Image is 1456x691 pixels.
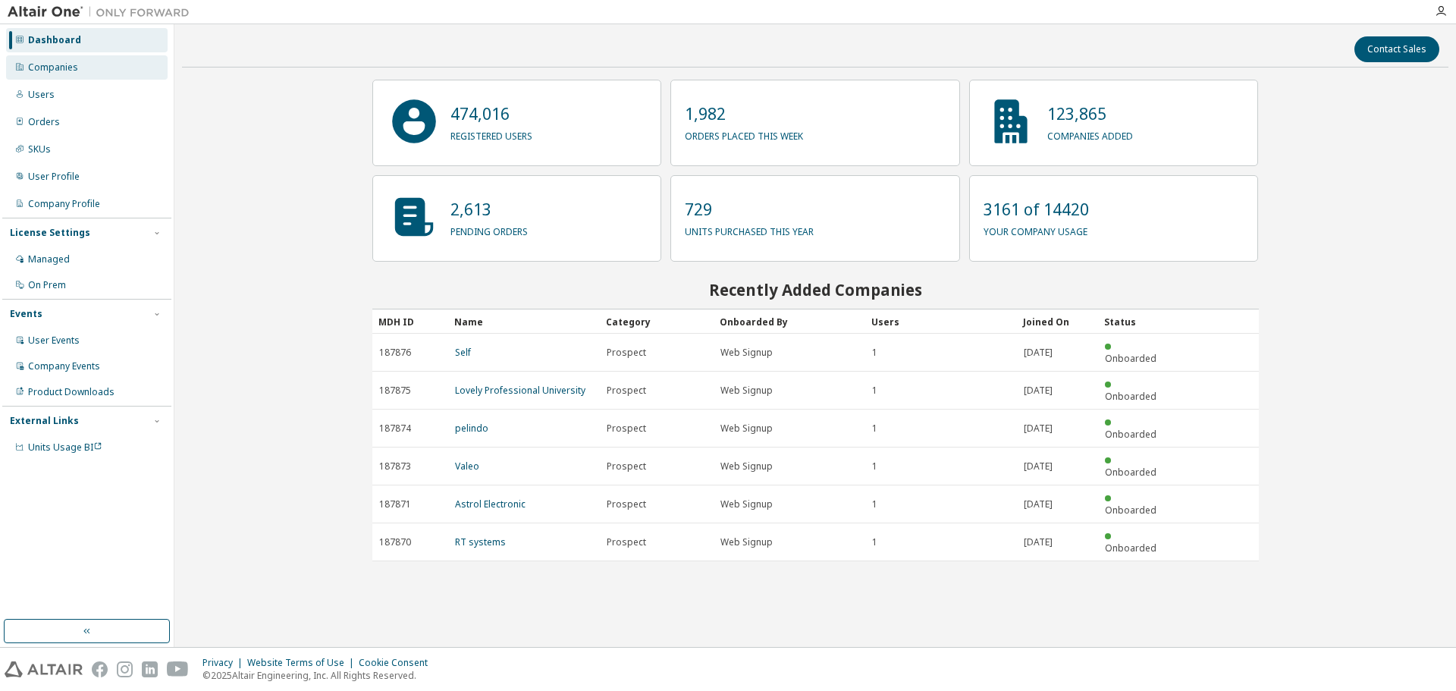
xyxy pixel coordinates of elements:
[28,143,51,155] div: SKUs
[8,5,197,20] img: Altair One
[1105,504,1156,517] span: Onboarded
[872,460,877,473] span: 1
[372,280,1259,300] h2: Recently Added Companies
[378,309,442,334] div: MDH ID
[202,657,247,669] div: Privacy
[720,385,773,397] span: Web Signup
[379,347,411,359] span: 187876
[10,415,79,427] div: External Links
[1047,102,1133,125] p: 123,865
[720,536,773,548] span: Web Signup
[450,221,528,238] p: pending orders
[454,309,594,334] div: Name
[720,460,773,473] span: Web Signup
[450,198,528,221] p: 2,613
[10,308,42,320] div: Events
[28,335,80,347] div: User Events
[1024,422,1053,435] span: [DATE]
[1024,385,1053,397] span: [DATE]
[1023,309,1092,334] div: Joined On
[872,385,877,397] span: 1
[1024,460,1053,473] span: [DATE]
[28,89,55,101] div: Users
[871,309,1011,334] div: Users
[606,309,708,334] div: Category
[455,384,585,397] a: Lovely Professional University
[1354,36,1439,62] button: Contact Sales
[1105,428,1156,441] span: Onboarded
[872,536,877,548] span: 1
[28,360,100,372] div: Company Events
[28,34,81,46] div: Dashboard
[455,346,471,359] a: Self
[28,386,115,398] div: Product Downloads
[455,460,479,473] a: Valeo
[872,347,877,359] span: 1
[5,661,83,677] img: altair_logo.svg
[450,102,532,125] p: 474,016
[10,227,90,239] div: License Settings
[685,221,814,238] p: units purchased this year
[379,536,411,548] span: 187870
[685,198,814,221] p: 729
[359,657,437,669] div: Cookie Consent
[455,536,506,548] a: RT systems
[455,498,526,510] a: Astrol Electronic
[379,385,411,397] span: 187875
[28,116,60,128] div: Orders
[685,125,803,143] p: orders placed this week
[1105,542,1156,554] span: Onboarded
[1105,390,1156,403] span: Onboarded
[117,661,133,677] img: instagram.svg
[720,498,773,510] span: Web Signup
[167,661,189,677] img: youtube.svg
[28,441,102,454] span: Units Usage BI
[984,221,1089,238] p: your company usage
[685,102,803,125] p: 1,982
[872,422,877,435] span: 1
[1024,498,1053,510] span: [DATE]
[607,385,646,397] span: Prospect
[28,279,66,291] div: On Prem
[1024,347,1053,359] span: [DATE]
[607,536,646,548] span: Prospect
[202,669,437,682] p: © 2025 Altair Engineering, Inc. All Rights Reserved.
[28,171,80,183] div: User Profile
[379,422,411,435] span: 187874
[872,498,877,510] span: 1
[607,347,646,359] span: Prospect
[455,422,488,435] a: pelindo
[607,498,646,510] span: Prospect
[720,422,773,435] span: Web Signup
[720,309,859,334] div: Onboarded By
[28,253,70,265] div: Managed
[1047,125,1133,143] p: companies added
[1105,466,1156,479] span: Onboarded
[607,422,646,435] span: Prospect
[720,347,773,359] span: Web Signup
[1105,352,1156,365] span: Onboarded
[379,498,411,510] span: 187871
[1024,536,1053,548] span: [DATE]
[142,661,158,677] img: linkedin.svg
[450,125,532,143] p: registered users
[1104,309,1168,334] div: Status
[28,61,78,74] div: Companies
[379,460,411,473] span: 187873
[28,198,100,210] div: Company Profile
[984,198,1089,221] p: 3161 of 14420
[247,657,359,669] div: Website Terms of Use
[607,460,646,473] span: Prospect
[92,661,108,677] img: facebook.svg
